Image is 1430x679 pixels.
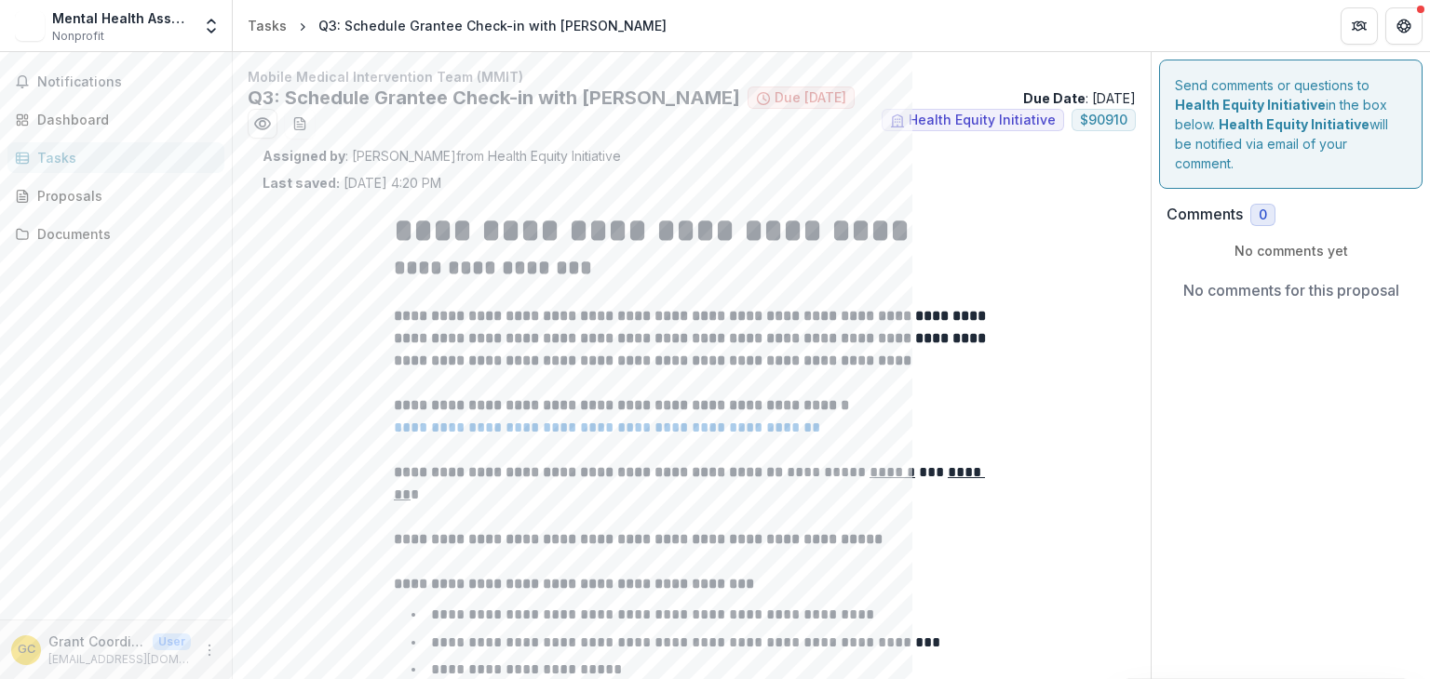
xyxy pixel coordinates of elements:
[248,16,287,35] div: Tasks
[52,8,191,28] div: Mental Health Association in Tulsa dba Mental Health Association [US_STATE]
[1341,7,1378,45] button: Partners
[248,87,740,109] h2: Q3: Schedule Grantee Check-in with [PERSON_NAME]
[1167,241,1415,260] p: No comments yet
[198,7,224,45] button: Open entity switcher
[7,142,224,173] a: Tasks
[263,173,441,193] p: [DATE] 4:20 PM
[1023,88,1136,108] p: : [DATE]
[37,148,209,167] div: Tasks
[48,651,191,668] p: [EMAIL_ADDRESS][DOMAIN_NAME]
[37,110,209,129] div: Dashboard
[153,633,191,650] p: User
[7,104,224,135] a: Dashboard
[1167,206,1243,223] h2: Comments
[52,28,104,45] span: Nonprofit
[248,109,277,139] button: Preview 94b1a8de-7667-4e91-b8dc-2fe14380d445.pdf
[285,109,315,139] button: download-word-button
[263,146,1121,166] p: : [PERSON_NAME] from Health Equity Initiative
[1159,60,1423,189] div: Send comments or questions to in the box below. will be notified via email of your comment.
[240,12,294,39] a: Tasks
[263,148,345,164] strong: Assigned by
[18,644,35,656] div: Grant Coordinator
[1385,7,1423,45] button: Get Help
[1259,207,1267,223] span: 0
[318,16,667,35] div: Q3: Schedule Grantee Check-in with [PERSON_NAME]
[37,224,209,244] div: Documents
[1219,116,1369,132] strong: Health Equity Initiative
[198,639,221,661] button: More
[7,219,224,249] a: Documents
[37,186,209,206] div: Proposals
[15,11,45,41] img: Mental Health Association in Tulsa dba Mental Health Association Oklahoma
[1183,279,1399,301] p: No comments for this proposal
[263,175,340,191] strong: Last saved:
[909,113,1056,128] span: Health Equity Initiative
[1023,90,1086,106] strong: Due Date
[7,67,224,97] button: Notifications
[240,12,674,39] nav: breadcrumb
[1080,113,1127,128] span: $ 90910
[1175,97,1326,113] strong: Health Equity Initiative
[48,632,145,651] p: Grant Coordinator
[248,67,1136,87] p: Mobile Medical Intervention Team (MMIT)
[37,74,217,90] span: Notifications
[775,90,846,106] span: Due [DATE]
[7,180,224,211] a: Proposals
